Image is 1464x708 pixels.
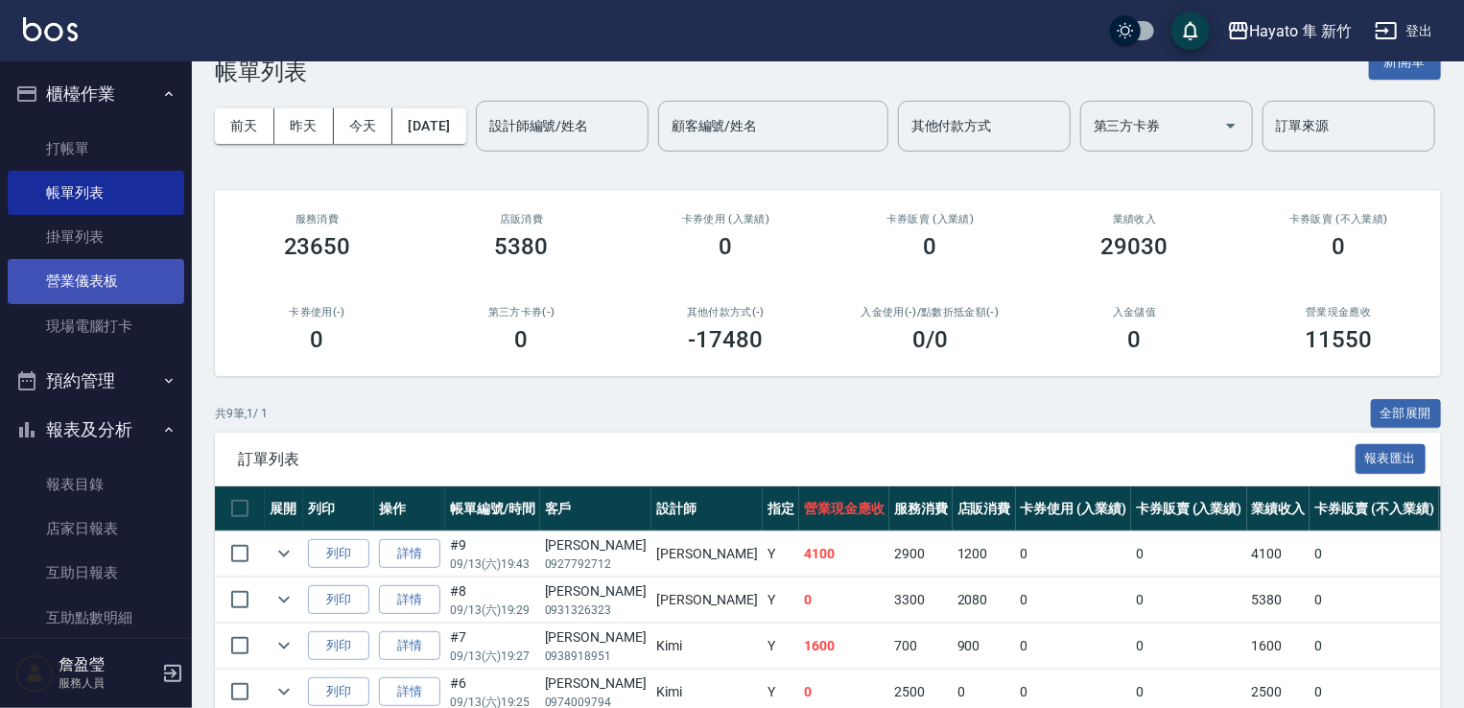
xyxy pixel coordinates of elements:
a: 掛單列表 [8,215,184,259]
p: 09/13 (六) 19:29 [450,602,535,619]
th: 卡券販賣 (入業績) [1131,486,1247,531]
a: 詳情 [379,677,440,707]
a: 現場電腦打卡 [8,304,184,348]
a: 店家日報表 [8,507,184,551]
td: 2900 [889,531,953,577]
h3: 0 [311,326,324,353]
button: 登出 [1367,13,1441,49]
td: #9 [445,531,540,577]
a: 報表匯出 [1356,449,1427,467]
h3: 0 [1128,326,1142,353]
td: 1600 [799,624,889,669]
button: expand row [270,585,298,614]
td: Y [763,531,799,577]
td: 0 [1131,578,1247,623]
th: 設計師 [651,486,763,531]
h2: 入金使用(-) /點數折抵金額(-) [851,306,1009,319]
td: 0 [1016,624,1132,669]
td: [PERSON_NAME] [651,531,763,577]
td: 3300 [889,578,953,623]
h2: 卡券販賣 (入業績) [851,213,1009,225]
td: 0 [1131,531,1247,577]
th: 客戶 [540,486,651,531]
td: #8 [445,578,540,623]
td: 2080 [953,578,1016,623]
h3: 0 [720,233,733,260]
button: [DATE] [392,108,465,144]
h3: 5380 [495,233,549,260]
a: 新開單 [1369,52,1441,70]
td: 0 [1131,624,1247,669]
h2: 其他付款方式(-) [647,306,805,319]
a: 互助日報表 [8,551,184,595]
h2: 入金儲值 [1055,306,1214,319]
p: 服務人員 [59,674,156,692]
button: 列印 [308,539,369,569]
th: 操作 [374,486,445,531]
th: 帳單編號/時間 [445,486,540,531]
button: Open [1216,110,1246,141]
span: 訂單列表 [238,450,1356,469]
p: 0927792712 [545,555,647,573]
td: #7 [445,624,540,669]
td: 1200 [953,531,1016,577]
td: Y [763,624,799,669]
a: 打帳單 [8,127,184,171]
button: 報表及分析 [8,405,184,455]
button: 全部展開 [1371,399,1442,429]
h5: 詹盈瑩 [59,655,156,674]
h3: -17480 [689,326,764,353]
img: Person [15,654,54,693]
a: 詳情 [379,585,440,615]
td: [PERSON_NAME] [651,578,763,623]
h2: 卡券使用(-) [238,306,396,319]
h3: 23650 [284,233,351,260]
button: 列印 [308,677,369,707]
button: 昨天 [274,108,334,144]
td: Kimi [651,624,763,669]
th: 卡券販賣 (不入業績) [1310,486,1438,531]
th: 營業現金應收 [799,486,889,531]
button: 前天 [215,108,274,144]
td: 0 [1016,578,1132,623]
button: 今天 [334,108,393,144]
h2: 卡券使用 (入業績) [647,213,805,225]
button: expand row [270,539,298,568]
a: 詳情 [379,539,440,569]
th: 卡券使用 (入業績) [1016,486,1132,531]
p: 09/13 (六) 19:27 [450,648,535,665]
button: save [1171,12,1210,50]
td: 5380 [1247,578,1311,623]
th: 業績收入 [1247,486,1311,531]
button: 櫃檯作業 [8,69,184,119]
td: 1600 [1247,624,1311,669]
h2: 營業現金應收 [1260,306,1418,319]
h2: 卡券販賣 (不入業績) [1260,213,1418,225]
button: 報表匯出 [1356,444,1427,474]
img: Logo [23,17,78,41]
div: [PERSON_NAME] [545,673,647,694]
h3: 0 /0 [912,326,948,353]
button: 列印 [308,631,369,661]
th: 展開 [265,486,303,531]
div: [PERSON_NAME] [545,627,647,648]
td: 4100 [799,531,889,577]
td: 0 [1310,624,1438,669]
p: 共 9 筆, 1 / 1 [215,405,268,422]
h2: 店販消費 [442,213,601,225]
h2: 第三方卡券(-) [442,306,601,319]
button: 預約管理 [8,356,184,406]
td: 700 [889,624,953,669]
h3: 11550 [1306,326,1373,353]
td: 0 [1310,578,1438,623]
th: 服務消費 [889,486,953,531]
td: 0 [1310,531,1438,577]
h2: 業績收入 [1055,213,1214,225]
button: expand row [270,677,298,706]
div: Hayato 隼 新竹 [1250,19,1352,43]
td: 900 [953,624,1016,669]
th: 指定 [763,486,799,531]
th: 店販消費 [953,486,1016,531]
a: 帳單列表 [8,171,184,215]
a: 報表目錄 [8,462,184,507]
